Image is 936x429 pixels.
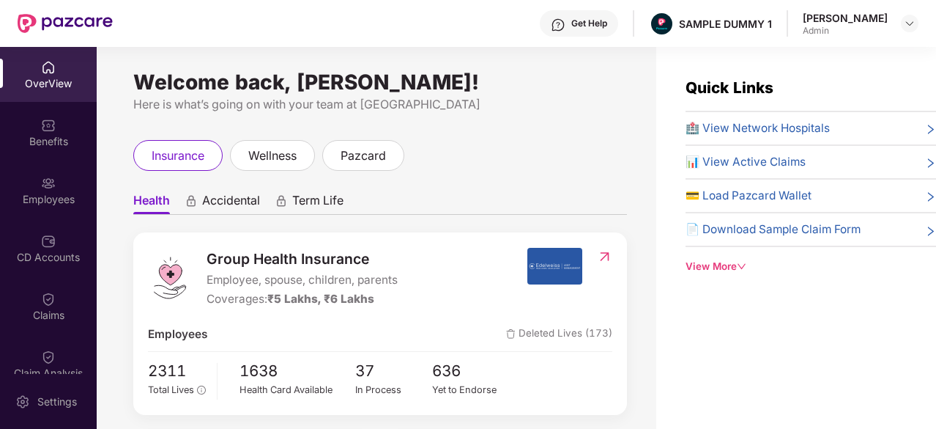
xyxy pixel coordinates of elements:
[248,147,297,165] span: wellness
[679,17,772,31] div: SAMPLE DUMMY 1
[207,271,398,289] span: Employee, spouse, children, parents
[267,292,374,306] span: ₹5 Lakhs, ₹6 Lakhs
[925,122,936,137] span: right
[41,176,56,191] img: svg+xml;base64,PHN2ZyBpZD0iRW1wbG95ZWVzIiB4bWxucz0iaHR0cDovL3d3dy53My5vcmcvMjAwMC9zdmciIHdpZHRoPS...
[925,224,936,238] span: right
[33,395,81,409] div: Settings
[506,329,516,339] img: deleteIcon
[925,190,936,205] span: right
[18,14,113,33] img: New Pazcare Logo
[148,384,194,395] span: Total Lives
[15,395,30,409] img: svg+xml;base64,PHN2ZyBpZD0iU2V0dGluZy0yMHgyMCIgeG1sbnM9Imh0dHA6Ly93d3cudzMub3JnLzIwMDAvc3ZnIiB3aW...
[133,76,627,88] div: Welcome back, [PERSON_NAME]!
[686,153,806,171] span: 📊 View Active Claims
[432,383,510,397] div: Yet to Endorse
[571,18,607,29] div: Get Help
[41,118,56,133] img: svg+xml;base64,PHN2ZyBpZD0iQmVuZWZpdHMiIHhtbG5zPSJodHRwOi8vd3d3LnczLm9yZy8yMDAwL3N2ZyIgd2lkdGg9Ij...
[152,147,204,165] span: insurance
[207,248,398,270] span: Group Health Insurance
[551,18,565,32] img: svg+xml;base64,PHN2ZyBpZD0iSGVscC0zMngzMiIgeG1sbnM9Imh0dHA6Ly93d3cudzMub3JnLzIwMDAvc3ZnIiB3aWR0aD...
[202,193,260,214] span: Accidental
[432,359,510,384] span: 636
[185,194,198,208] div: animation
[133,95,627,114] div: Here is what’s going on with your team at [GEOGRAPHIC_DATA]
[41,350,56,364] img: svg+xml;base64,PHN2ZyBpZD0iQ2xhaW0iIHhtbG5zPSJodHRwOi8vd3d3LnczLm9yZy8yMDAwL3N2ZyIgd2lkdGg9IjIwIi...
[355,383,433,397] div: In Process
[341,147,386,165] span: pazcard
[292,193,343,214] span: Term Life
[686,221,861,238] span: 📄 Download Sample Claim Form
[41,60,56,75] img: svg+xml;base64,PHN2ZyBpZD0iSG9tZSIgeG1sbnM9Imh0dHA6Ly93d3cudzMub3JnLzIwMDAvc3ZnIiB3aWR0aD0iMjAiIG...
[148,359,206,384] span: 2311
[904,18,915,29] img: svg+xml;base64,PHN2ZyBpZD0iRHJvcGRvd24tMzJ4MzIiIHhtbG5zPSJodHRwOi8vd3d3LnczLm9yZy8yMDAwL3N2ZyIgd2...
[239,383,355,397] div: Health Card Available
[197,386,205,394] span: info-circle
[148,326,207,343] span: Employees
[803,25,888,37] div: Admin
[925,156,936,171] span: right
[239,359,355,384] span: 1638
[506,326,612,343] span: Deleted Lives (173)
[41,234,56,249] img: svg+xml;base64,PHN2ZyBpZD0iQ0RfQWNjb3VudHMiIGRhdGEtbmFtZT0iQ0QgQWNjb3VudHMiIHhtbG5zPSJodHRwOi8vd3...
[686,187,811,205] span: 💳 Load Pazcard Wallet
[133,193,170,214] span: Health
[41,292,56,307] img: svg+xml;base64,PHN2ZyBpZD0iQ2xhaW0iIHhtbG5zPSJodHRwOi8vd3d3LnczLm9yZy8yMDAwL3N2ZyIgd2lkdGg9IjIwIi...
[148,256,192,300] img: logo
[275,194,288,208] div: animation
[597,249,612,264] img: RedirectIcon
[803,11,888,25] div: [PERSON_NAME]
[355,359,433,384] span: 37
[686,120,830,137] span: 🏥 View Network Hospitals
[527,248,582,285] img: insurerIcon
[651,13,672,34] img: Pazcare_Alternative_logo-01-01.png
[686,78,773,97] span: Quick Links
[737,262,746,271] span: down
[207,290,398,308] div: Coverages:
[686,259,936,274] div: View More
